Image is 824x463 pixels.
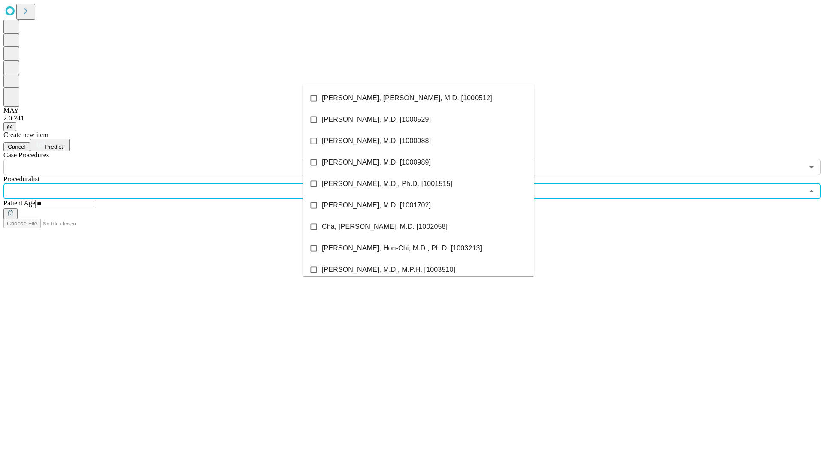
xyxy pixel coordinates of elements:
[3,142,30,151] button: Cancel
[322,157,431,168] span: [PERSON_NAME], M.D. [1000989]
[3,114,821,122] div: 2.0.241
[322,200,431,210] span: [PERSON_NAME], M.D. [1001702]
[322,114,431,125] span: [PERSON_NAME], M.D. [1000529]
[322,136,431,146] span: [PERSON_NAME], M.D. [1000988]
[45,144,63,150] span: Predict
[30,139,70,151] button: Predict
[806,185,818,197] button: Close
[7,123,13,130] span: @
[3,151,49,159] span: Scheduled Procedure
[3,122,16,131] button: @
[322,179,452,189] span: [PERSON_NAME], M.D., Ph.D. [1001515]
[806,161,818,173] button: Open
[3,131,48,138] span: Create new item
[322,265,455,275] span: [PERSON_NAME], M.D., M.P.H. [1003510]
[3,107,821,114] div: MAY
[322,93,492,103] span: [PERSON_NAME], [PERSON_NAME], M.D. [1000512]
[322,243,482,253] span: [PERSON_NAME], Hon-Chi, M.D., Ph.D. [1003213]
[3,175,39,183] span: Proceduralist
[322,222,448,232] span: Cha, [PERSON_NAME], M.D. [1002058]
[8,144,26,150] span: Cancel
[3,199,35,207] span: Patient Age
